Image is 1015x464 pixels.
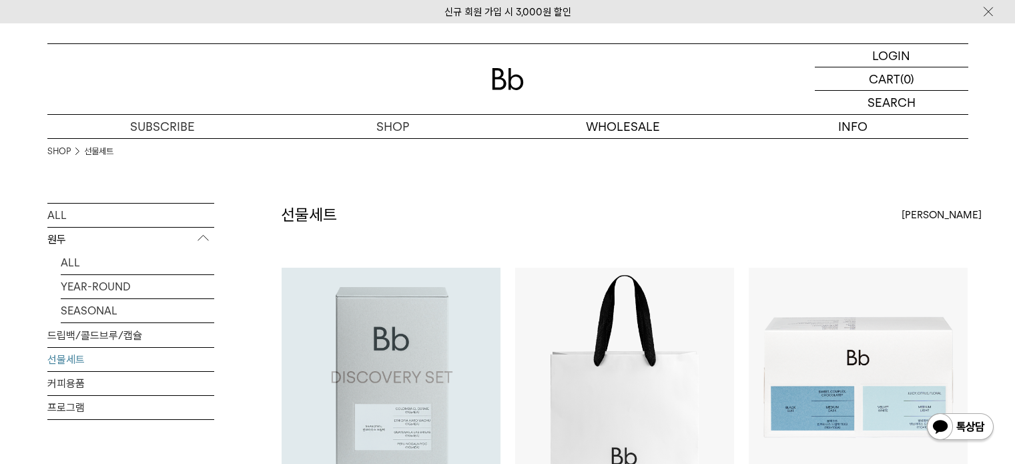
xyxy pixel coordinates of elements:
img: 로고 [492,68,524,90]
p: LOGIN [872,44,910,67]
a: SEASONAL [61,299,214,322]
a: 커피용품 [47,372,214,395]
a: 드립백/콜드브루/캡슐 [47,324,214,347]
p: INFO [738,115,968,138]
p: SEARCH [868,91,916,114]
img: 카카오톡 채널 1:1 채팅 버튼 [926,412,995,444]
a: SHOP [47,145,71,158]
p: CART [869,67,900,90]
a: ALL [61,251,214,274]
p: WHOLESALE [508,115,738,138]
a: ALL [47,204,214,227]
span: [PERSON_NAME] [902,207,982,223]
a: YEAR-ROUND [61,275,214,298]
p: (0) [900,67,914,90]
a: LOGIN [815,44,968,67]
a: 선물세트 [84,145,113,158]
a: 신규 회원 가입 시 3,000원 할인 [444,6,571,18]
h2: 선물세트 [281,204,337,226]
a: 프로그램 [47,396,214,419]
a: CART (0) [815,67,968,91]
a: SUBSCRIBE [47,115,278,138]
p: 원두 [47,228,214,252]
a: 선물세트 [47,348,214,371]
a: SHOP [278,115,508,138]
